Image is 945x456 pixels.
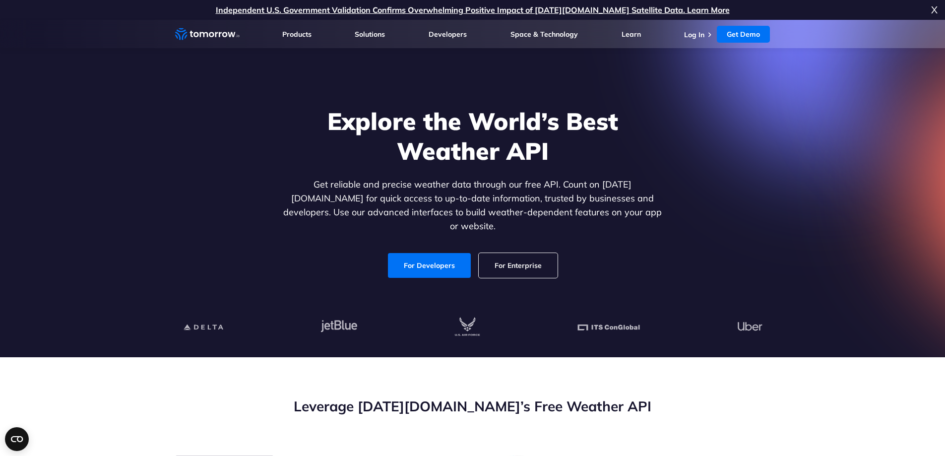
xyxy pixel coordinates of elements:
a: Learn [622,30,641,39]
a: Solutions [355,30,385,39]
a: Home link [175,27,240,42]
a: Developers [429,30,467,39]
h2: Leverage [DATE][DOMAIN_NAME]’s Free Weather API [175,397,770,416]
a: For Developers [388,253,471,278]
a: Products [282,30,312,39]
button: Open CMP widget [5,427,29,451]
p: Get reliable and precise weather data through our free API. Count on [DATE][DOMAIN_NAME] for quic... [281,178,664,233]
a: Get Demo [717,26,770,43]
a: Space & Technology [510,30,578,39]
a: For Enterprise [479,253,558,278]
a: Independent U.S. Government Validation Confirms Overwhelming Positive Impact of [DATE][DOMAIN_NAM... [216,5,730,15]
h1: Explore the World’s Best Weather API [281,106,664,166]
a: Log In [684,30,704,39]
